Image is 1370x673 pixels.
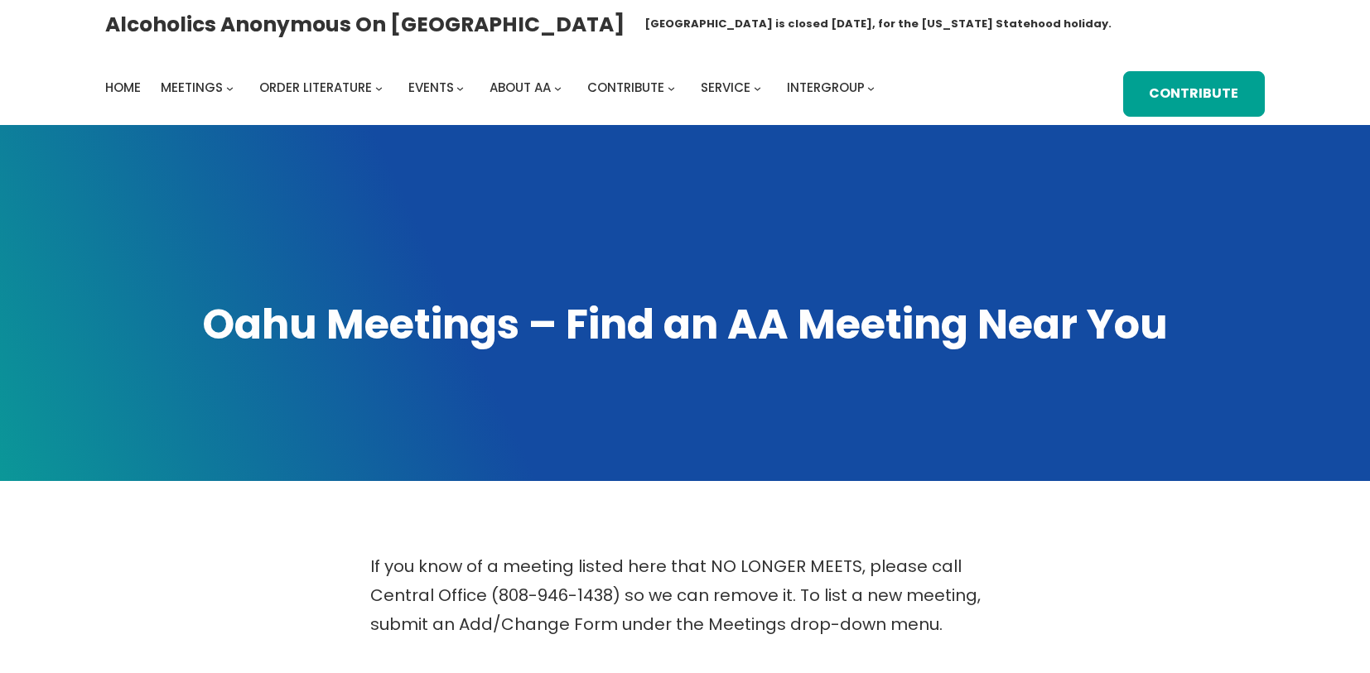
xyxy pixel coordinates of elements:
span: Service [701,79,750,96]
button: Intergroup submenu [867,84,875,92]
a: Contribute [587,76,664,99]
h1: Oahu Meetings – Find an AA Meeting Near You [105,296,1265,352]
span: Events [408,79,454,96]
span: Intergroup [787,79,865,96]
button: Events submenu [456,84,464,92]
a: Service [701,76,750,99]
h1: [GEOGRAPHIC_DATA] is closed [DATE], for the [US_STATE] Statehood holiday. [644,16,1112,32]
p: If you know of a meeting listed here that NO LONGER MEETS, please call Central Office (808-946-14... [370,552,1000,639]
span: Order Literature [259,79,372,96]
span: About AA [490,79,551,96]
button: About AA submenu [554,84,562,92]
span: Contribute [587,79,664,96]
span: Home [105,79,141,96]
span: Meetings [161,79,223,96]
a: Alcoholics Anonymous on [GEOGRAPHIC_DATA] [105,6,625,43]
a: Contribute [1123,71,1265,117]
button: Contribute submenu [668,84,675,92]
button: Service submenu [754,84,761,92]
button: Order Literature submenu [375,84,383,92]
a: Home [105,76,141,99]
nav: Intergroup [105,76,880,99]
a: Events [408,76,454,99]
button: Meetings submenu [226,84,234,92]
a: Intergroup [787,76,865,99]
a: Meetings [161,76,223,99]
a: About AA [490,76,551,99]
